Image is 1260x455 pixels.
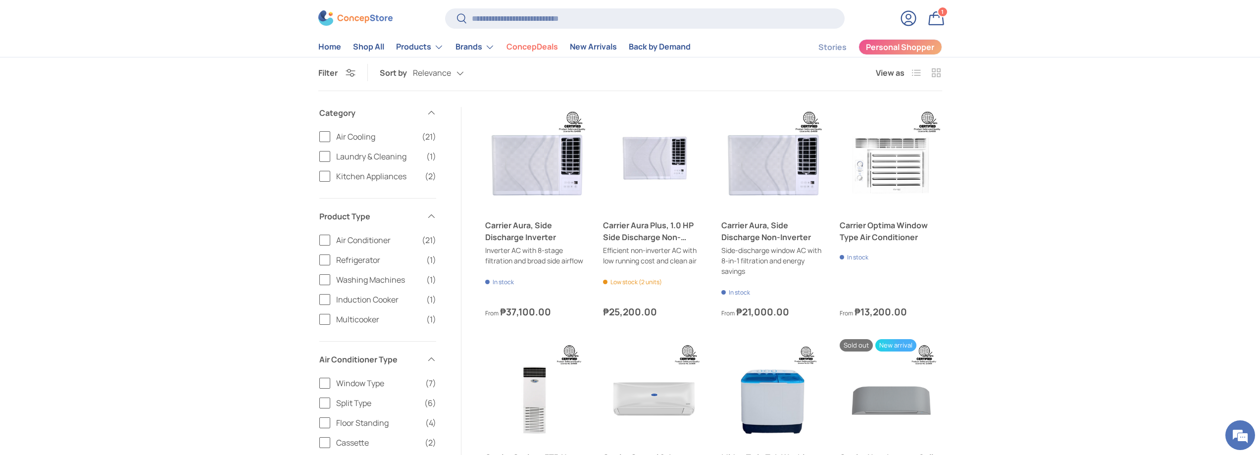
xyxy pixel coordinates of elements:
[425,437,436,449] span: (2)
[840,107,942,209] a: Carrier Optima Window Type Air Conditioner
[380,67,413,79] label: Sort by
[426,151,436,162] span: (1)
[336,294,420,305] span: Induction Cooker
[721,219,824,243] a: Carrier Aura, Side Discharge Non-Inverter
[57,125,137,225] span: We're online!
[840,219,942,243] a: Carrier Optima Window Type Air Conditioner
[424,397,436,409] span: (6)
[426,313,436,325] span: (1)
[422,234,436,246] span: (21)
[353,38,384,57] a: Shop All
[425,170,436,182] span: (2)
[426,294,436,305] span: (1)
[51,55,166,68] div: Chat with us now
[336,417,419,429] span: Floor Standing
[319,210,420,222] span: Product Type
[450,37,501,57] summary: Brands
[485,107,588,209] a: Carrier Aura, Side Discharge Inverter
[426,274,436,286] span: (1)
[318,67,355,78] button: Filter
[866,44,934,51] span: Personal Shopper
[336,254,420,266] span: Refrigerator
[336,313,420,325] span: Multicooker
[721,339,824,442] a: Midea Twin Tub Washing Machine
[319,95,436,131] summary: Category
[318,37,691,57] nav: Primary
[318,11,393,26] img: ConcepStore
[485,219,588,243] a: Carrier Aura, Side Discharge Inverter
[858,39,942,55] a: Personal Shopper
[336,170,419,182] span: Kitchen Appliances
[336,274,420,286] span: Washing Machines
[425,417,436,429] span: (4)
[506,38,558,57] a: ConcepDeals
[336,377,419,389] span: Window Type
[319,107,420,119] span: Category
[603,107,706,209] a: Carrier Aura Plus, 1.0 HP Side Discharge Non-Inverter
[5,270,189,305] textarea: Type your message and hit 'Enter'
[162,5,186,29] div: Minimize live chat window
[721,107,824,209] a: Carrier Aura, Side Discharge Non-Inverter
[319,199,436,234] summary: Product Type
[413,68,451,78] span: Relevance
[875,339,916,352] span: New arrival
[336,437,419,449] span: Cassette
[629,38,691,57] a: Back by Demand
[319,354,420,365] span: Air Conditioner Type
[336,397,418,409] span: Split Type
[318,67,338,78] span: Filter
[336,151,420,162] span: Laundry & Cleaning
[795,37,942,57] nav: Secondary
[318,38,341,57] a: Home
[425,377,436,389] span: (7)
[876,67,905,79] span: View as
[840,339,873,352] span: Sold out
[818,38,847,57] a: Stories
[485,339,588,442] a: Carrier Optima, 3TR Non Inverter Electronic
[319,342,436,377] summary: Air Conditioner Type
[426,254,436,266] span: (1)
[603,339,706,442] a: Carrier Crystal 2, Inverter Split-type Air Conditioner
[840,339,942,442] a: Carrier Neo, Inverter Split-type Air Conditioner
[336,234,416,246] span: Air Conditioner
[603,219,706,243] a: Carrier Aura Plus, 1.0 HP Side Discharge Non-Inverter
[390,37,450,57] summary: Products
[570,38,617,57] a: New Arrivals
[413,64,484,82] button: Relevance
[422,131,436,143] span: (21)
[336,131,416,143] span: Air Cooling
[941,8,944,16] span: 1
